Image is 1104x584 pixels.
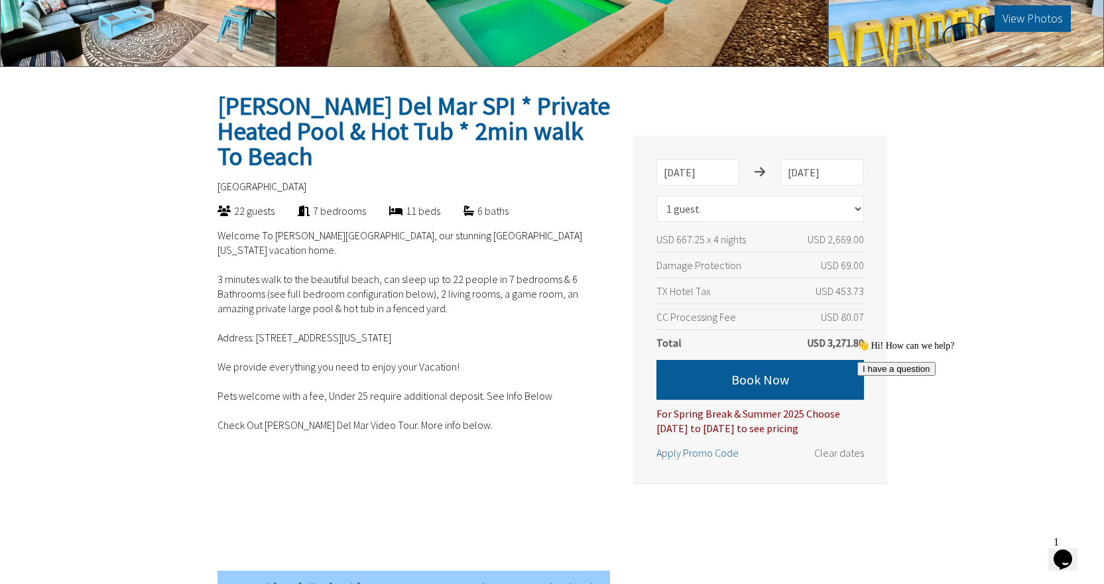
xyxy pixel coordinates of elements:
input: Check-in [656,159,739,186]
span: USD 80.07 [821,310,864,324]
div: For Spring Break & Summer 2025 Choose [DATE] to [DATE] to see pricing [656,400,864,436]
button: View Photos [995,5,1071,32]
span: Damage Protection [656,259,741,272]
span: [GEOGRAPHIC_DATA] [217,180,306,193]
span: USD 69.00 [821,258,864,272]
span: USD 2,669.00 [808,232,864,247]
div: 7 bedrooms [275,204,366,218]
button: Book Now [656,360,864,400]
span: Total [656,336,682,349]
h2: [PERSON_NAME] Del Mar SPI * Private Heated Pool & Hot Tub * 2min walk To Beach [217,93,610,169]
iframe: chat widget [852,335,1091,524]
span: USD 453.73 [816,284,864,298]
p: Welcome To [PERSON_NAME][GEOGRAPHIC_DATA], our stunning [GEOGRAPHIC_DATA] [US_STATE] vacation hom... [217,228,610,561]
div: 22 guests [194,204,275,218]
div: 11 beds [366,204,440,218]
span: 👋 Hi! How can we help? [5,6,102,16]
div: 👋 Hi! How can we help?I have a question [5,5,244,41]
input: Check-out [780,159,863,186]
iframe: chat widget [1048,531,1091,571]
span: TX Hotel Tax [656,284,711,298]
span: Clear dates [814,446,864,459]
span: USD 667.25 x 4 nights [656,233,746,246]
button: I have a question [5,27,84,41]
span: USD 3,271.80 [807,335,864,350]
span: CC Processing Fee [656,310,736,323]
span: Apply Promo Code [656,446,739,459]
div: 6 baths [440,204,509,218]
